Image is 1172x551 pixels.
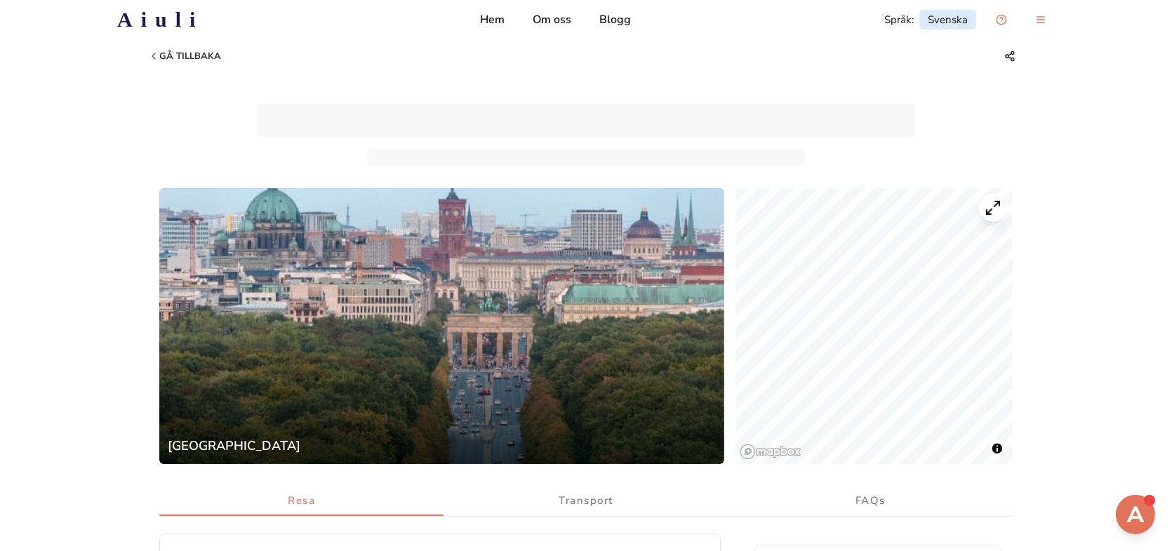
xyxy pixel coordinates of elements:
[987,6,1015,34] button: Open support chat
[728,486,1013,516] button: FAQs
[735,188,1013,464] canvas: Map
[1119,498,1152,531] img: Support
[919,10,976,29] a: Svenska
[444,486,728,516] button: Transport
[740,444,801,460] a: Mapbox homepage
[989,440,1006,457] button: Toggle attribution
[159,486,444,516] button: Resa
[159,51,221,62] p: Gå tillbaka
[1027,6,1055,34] button: menu-button
[599,11,631,28] a: Blogg
[533,11,571,28] a: Om oss
[1116,495,1155,534] button: Open support chat
[996,42,1024,70] button: Share trip
[168,436,716,456] span: [GEOGRAPHIC_DATA]
[95,7,226,32] a: Aiuli
[884,13,914,27] span: Språk :
[117,7,204,32] h2: Aiuli
[480,11,505,28] a: Hem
